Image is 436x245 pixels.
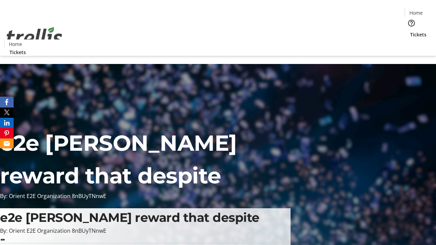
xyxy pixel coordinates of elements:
span: Home [409,9,423,16]
span: Tickets [10,49,26,56]
a: Tickets [4,49,31,56]
span: Tickets [410,31,426,38]
a: Home [4,40,26,48]
a: Home [405,9,427,16]
a: Tickets [405,31,432,38]
img: Orient E2E Organization 8nBUyTNnwE's Logo [4,19,65,53]
span: Home [9,40,22,48]
button: Help [405,16,418,30]
button: Cart [405,38,418,52]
